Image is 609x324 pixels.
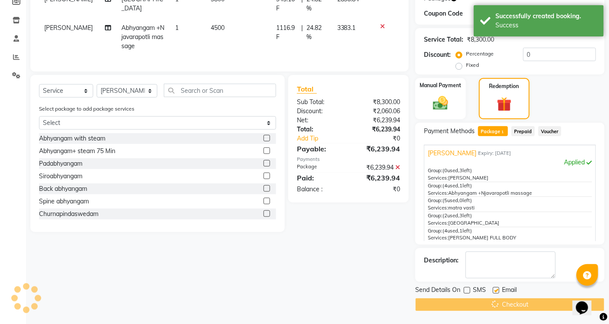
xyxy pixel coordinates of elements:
[348,185,407,194] div: ₹0
[306,23,326,42] span: 24.82 %
[348,125,407,134] div: ₹6,239.94
[459,213,462,219] span: 3
[495,12,597,21] div: Successfully created booking.
[459,197,462,203] span: 0
[290,144,348,154] div: Payable:
[573,289,600,315] iframe: chat widget
[290,116,348,125] div: Net:
[39,209,98,219] div: Churnapindaswedam
[448,205,475,211] span: matra vasti
[276,23,298,42] span: 1116.9 F
[428,175,448,181] span: Services:
[297,156,400,163] div: Payments
[175,24,179,32] span: 1
[443,213,472,219] span: used, left)
[424,256,459,265] div: Description:
[428,235,448,241] span: Services:
[443,197,447,203] span: (5
[466,50,494,58] label: Percentage
[415,285,460,296] span: Send Details On
[443,167,472,173] span: used, left)
[424,35,463,44] div: Service Total:
[348,173,407,183] div: ₹6,239.94
[478,150,511,157] span: Expiry: [DATE]
[301,23,303,42] span: |
[466,61,479,69] label: Fixed
[290,98,348,107] div: Sub Total:
[428,183,443,189] span: Group:
[121,24,164,50] span: Abhyangam +Njavarapotli massage
[428,95,453,112] img: _cash.svg
[502,285,517,296] span: Email
[39,172,82,181] div: Siroabhyangam
[467,35,494,44] div: ₹8,300.00
[424,50,451,59] div: Discount:
[459,167,462,173] span: 3
[489,82,519,90] label: Redemption
[297,85,317,94] span: Total
[348,163,407,172] div: ₹6,239.94
[348,116,407,125] div: ₹6,239.94
[358,134,407,143] div: ₹0
[39,159,82,168] div: Padabhyangam
[448,220,499,226] span: [GEOGRAPHIC_DATA]
[428,220,448,226] span: Services:
[424,127,475,136] span: Payment Methods
[443,183,472,189] span: used, left)
[424,9,481,18] div: Coupon Code
[448,190,532,196] span: Abhyangam +Njavarapotli massage
[290,173,348,183] div: Paid:
[39,134,105,143] div: Abhyangam with steam
[428,149,476,158] span: [PERSON_NAME]
[428,158,592,167] div: Applied
[495,21,597,30] div: Success
[459,183,462,189] span: 1
[443,183,447,189] span: (4
[443,197,472,203] span: used, left)
[39,105,134,113] label: Select package to add package services
[448,235,516,241] span: [PERSON_NAME] FULL BODY
[290,125,348,134] div: Total:
[211,24,225,32] span: 4500
[459,228,462,234] span: 1
[428,213,443,219] span: Group:
[348,98,407,107] div: ₹8,300.00
[39,197,89,206] div: Spine abhyangam
[538,126,561,136] span: Voucher
[348,144,407,154] div: ₹6,239.94
[443,213,447,219] span: (2
[420,82,462,89] label: Manual Payment
[428,228,443,234] span: Group:
[473,285,486,296] span: SMS
[478,126,508,136] span: Package
[428,197,443,203] span: Group:
[290,163,348,172] div: Package
[348,107,407,116] div: ₹2,060.06
[501,130,505,135] span: 1
[428,190,448,196] span: Services:
[44,24,93,32] span: [PERSON_NAME]
[443,228,447,234] span: (4
[290,185,348,194] div: Balance :
[443,228,472,234] span: used, left)
[428,167,443,173] span: Group:
[492,95,516,114] img: _gift.svg
[337,24,356,32] span: 3383.1
[443,167,447,173] span: (0
[448,175,489,181] span: [PERSON_NAME]
[290,134,358,143] a: Add Tip
[290,107,348,116] div: Discount:
[428,205,448,211] span: Services:
[164,84,276,97] input: Search or Scan
[511,126,535,136] span: Prepaid
[39,184,87,193] div: Back abhyangam
[39,147,115,156] div: Abhyangam+ steam 75 Min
